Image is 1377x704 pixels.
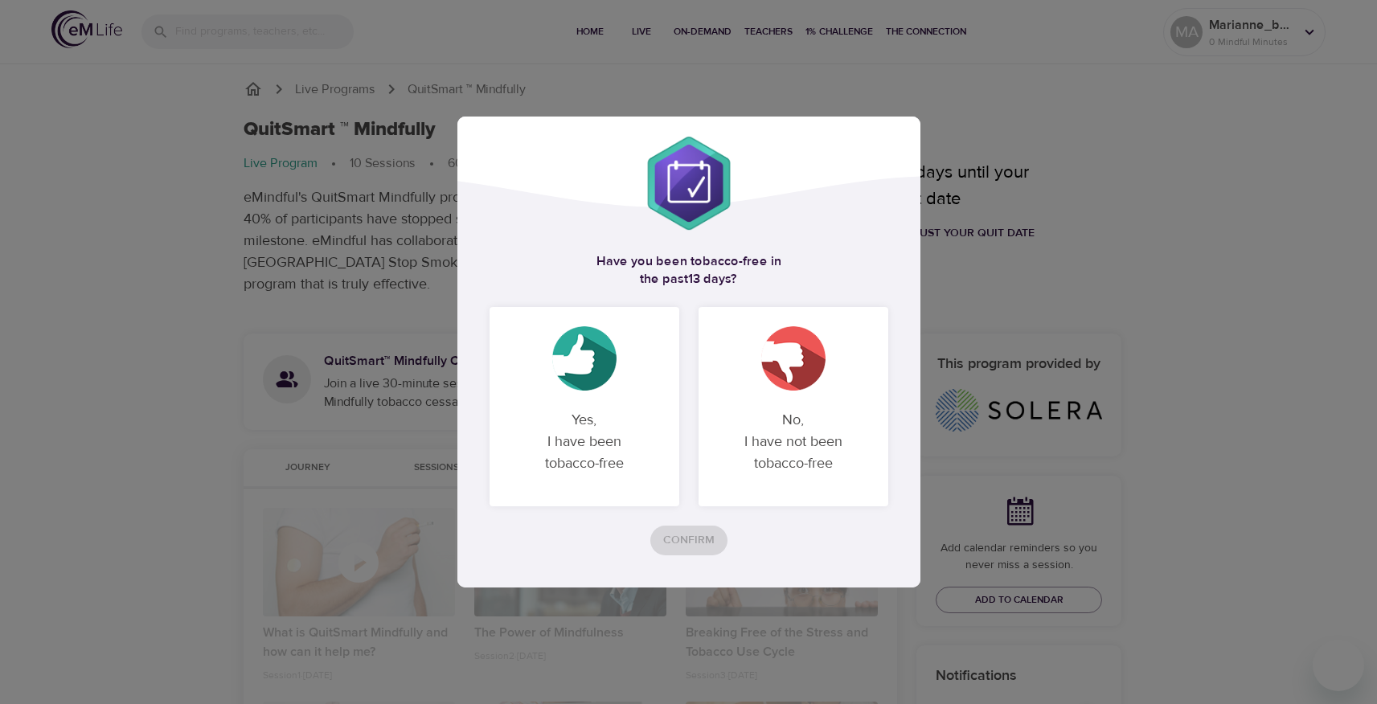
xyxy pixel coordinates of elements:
h5: Have you been tobacco-free in the past ? [490,253,888,288]
strong: 13 days [688,271,731,287]
p: No, I have not been tobacco-free [718,396,869,487]
img: thumbs-down.png [761,326,826,391]
img: thumbs-up.png [552,326,617,391]
img: Set_Quit_Date.png [641,135,737,231]
p: Yes, I have been tobacco-free [509,396,660,487]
